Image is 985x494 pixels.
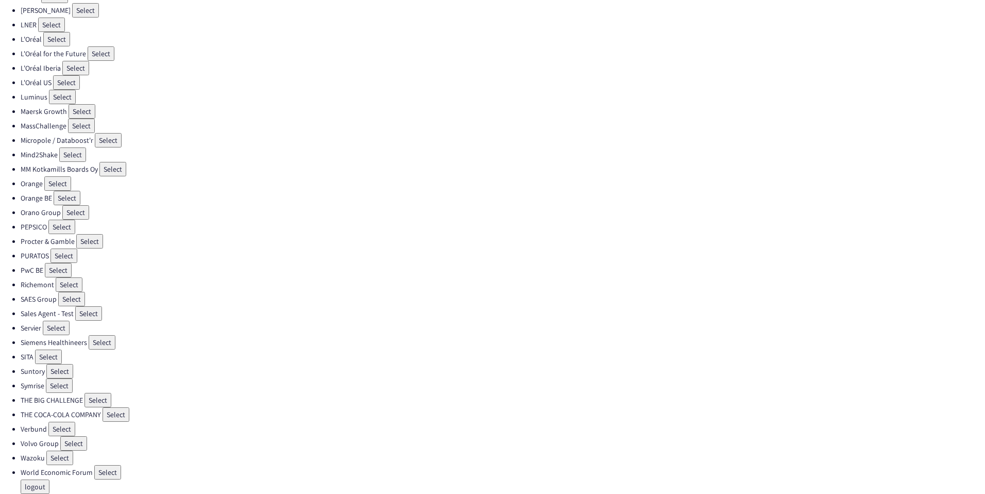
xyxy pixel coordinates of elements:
[21,220,985,234] li: PEPSICO
[84,393,111,407] button: Select
[50,249,77,263] button: Select
[21,147,985,162] li: Mind2Shake
[21,321,985,335] li: Servier
[21,292,985,306] li: SAES Group
[21,90,985,104] li: Luminus
[812,383,985,494] iframe: Chat Widget
[69,104,95,119] button: Select
[21,75,985,90] li: L'Oréal US
[21,191,985,205] li: Orange BE
[89,335,115,350] button: Select
[48,220,75,234] button: Select
[21,378,985,393] li: Symrise
[38,18,65,32] button: Select
[21,176,985,191] li: Orange
[48,422,75,436] button: Select
[59,147,86,162] button: Select
[99,162,126,176] button: Select
[21,162,985,176] li: MM Kotkamills Boards Oy
[21,46,985,61] li: L'Oréal for the Future
[88,46,114,61] button: Select
[58,292,85,306] button: Select
[43,321,70,335] button: Select
[72,3,99,18] button: Select
[21,61,985,75] li: L'Oréal Iberia
[21,3,985,18] li: [PERSON_NAME]
[21,32,985,46] li: L'Oréal
[21,263,985,277] li: PwC BE
[68,119,95,133] button: Select
[103,407,129,422] button: Select
[54,191,80,205] button: Select
[43,32,70,46] button: Select
[76,234,103,249] button: Select
[21,480,49,494] button: logout
[62,205,89,220] button: Select
[21,119,985,133] li: MassChallenge
[75,306,102,321] button: Select
[21,18,985,32] li: LNER
[21,364,985,378] li: Suntory
[60,436,87,451] button: Select
[44,176,71,191] button: Select
[21,277,985,292] li: Richemont
[94,465,121,480] button: Select
[21,306,985,321] li: Sales Agent - Test
[21,234,985,249] li: Procter & Gamble
[46,451,73,465] button: Select
[62,61,89,75] button: Select
[21,104,985,119] li: Maersk Growth
[46,364,73,378] button: Select
[95,133,122,147] button: Select
[49,90,76,104] button: Select
[53,75,80,90] button: Select
[21,465,985,480] li: World Economic Forum
[21,335,985,350] li: Siemens Healthineers
[45,263,72,277] button: Select
[35,350,62,364] button: Select
[21,451,985,465] li: Wazoku
[21,205,985,220] li: Orano Group
[46,378,73,393] button: Select
[21,133,985,147] li: Micropole / Databoost'r
[21,393,985,407] li: THE BIG CHALLENGE
[21,350,985,364] li: SITA
[21,249,985,263] li: PURATOS
[21,422,985,436] li: Verbund
[812,383,985,494] div: Widget de chat
[56,277,82,292] button: Select
[21,407,985,422] li: THE COCA-COLA COMPANY
[21,436,985,451] li: Volvo Group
